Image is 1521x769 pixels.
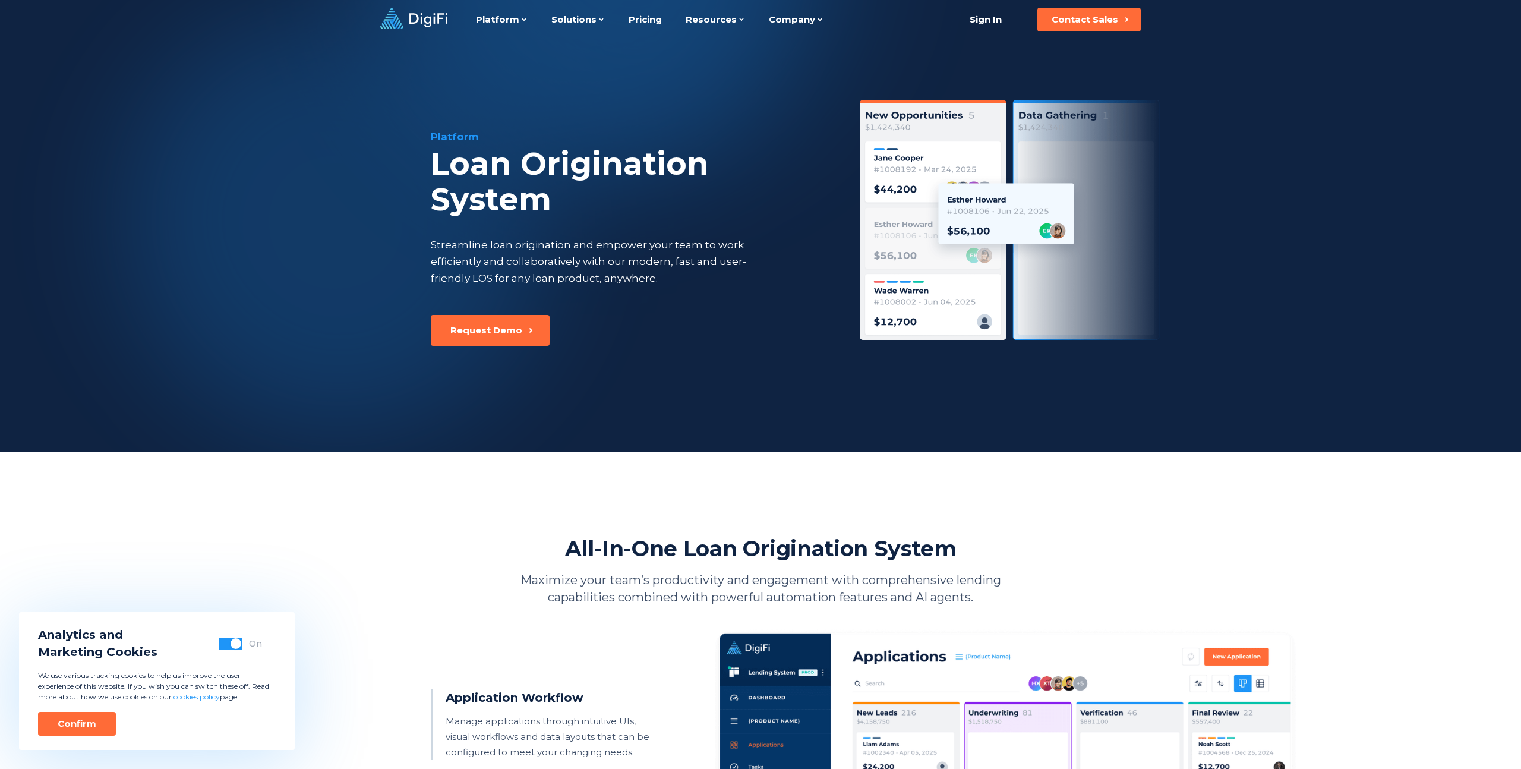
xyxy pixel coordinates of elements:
[38,670,276,702] p: We use various tracking cookies to help us improve the user experience of this website. If you wi...
[249,638,262,650] div: On
[450,324,522,336] div: Request Demo
[58,718,96,730] div: Confirm
[446,689,661,707] h3: Application Workflow
[955,8,1016,31] a: Sign In
[1037,8,1141,31] button: Contact Sales
[38,626,157,644] span: Analytics and
[431,146,830,218] div: Loan Origination System
[38,712,116,736] button: Confirm
[38,644,157,661] span: Marketing Cookies
[173,692,220,701] a: cookies policy
[565,535,957,562] h2: All-In-One Loan Origination System
[446,714,661,760] p: Manage applications through intuitive UIs, visual workflows and data layouts that can be configur...
[431,130,830,144] div: Platform
[431,237,768,286] div: Streamline loan origination and empower your team to work efficiently and collaboratively with ou...
[1052,14,1118,26] div: Contact Sales
[502,572,1019,606] p: Maximize your team’s productivity and engagement with comprehensive lending capabilities combined...
[431,315,550,346] button: Request Demo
